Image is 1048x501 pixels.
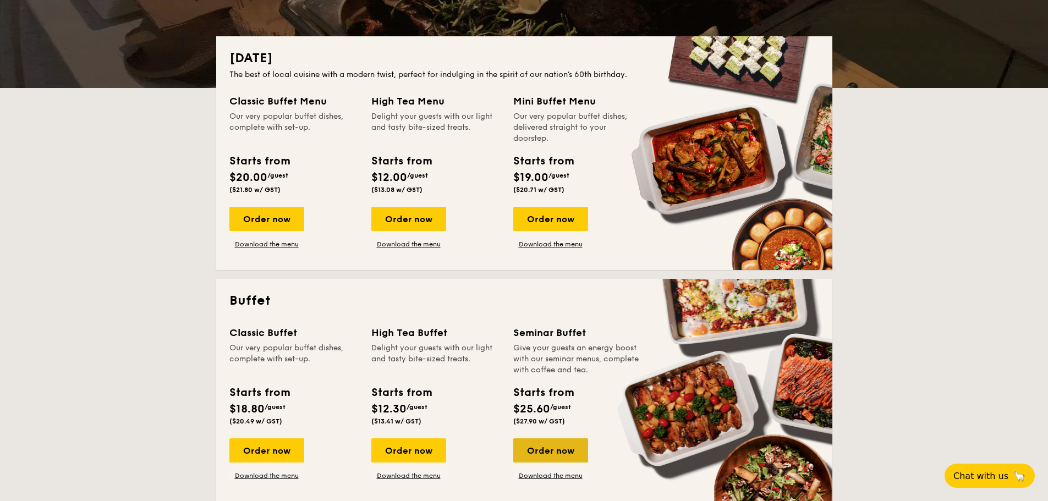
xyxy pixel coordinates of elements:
span: ($21.80 w/ GST) [229,186,281,194]
div: Delight your guests with our light and tasty bite-sized treats. [371,343,500,376]
span: $25.60 [513,403,550,416]
div: Mini Buffet Menu [513,93,642,109]
span: 🦙 [1013,470,1026,482]
span: Chat with us [953,471,1008,481]
span: /guest [265,403,286,411]
div: Starts from [229,384,289,401]
div: Starts from [371,384,431,401]
a: Download the menu [513,471,588,480]
div: Our very popular buffet dishes, delivered straight to your doorstep. [513,111,642,144]
span: ($13.08 w/ GST) [371,186,423,194]
div: Starts from [513,384,573,401]
a: Download the menu [371,471,446,480]
div: Order now [513,207,588,231]
button: Chat with us🦙 [945,464,1035,488]
div: Order now [371,438,446,463]
div: High Tea Menu [371,93,500,109]
a: Download the menu [229,240,304,249]
span: /guest [548,172,569,179]
div: Give your guests an energy boost with our seminar menus, complete with coffee and tea. [513,343,642,376]
div: Seminar Buffet [513,325,642,340]
span: ($20.49 w/ GST) [229,417,282,425]
div: The best of local cuisine with a modern twist, perfect for indulging in the spirit of our nation’... [229,69,819,80]
span: ($13.41 w/ GST) [371,417,421,425]
div: Our very popular buffet dishes, complete with set-up. [229,343,358,376]
a: Download the menu [229,471,304,480]
span: /guest [267,172,288,179]
span: $12.00 [371,171,407,184]
span: $18.80 [229,403,265,416]
div: Classic Buffet [229,325,358,340]
span: /guest [407,172,428,179]
div: Order now [513,438,588,463]
span: ($27.90 w/ GST) [513,417,565,425]
div: Order now [371,207,446,231]
a: Download the menu [513,240,588,249]
span: $19.00 [513,171,548,184]
div: High Tea Buffet [371,325,500,340]
h2: [DATE] [229,49,819,67]
div: Starts from [229,153,289,169]
span: $12.30 [371,403,407,416]
span: ($20.71 w/ GST) [513,186,564,194]
div: Order now [229,207,304,231]
span: /guest [550,403,571,411]
div: Order now [229,438,304,463]
span: /guest [407,403,427,411]
div: Starts from [513,153,573,169]
div: Our very popular buffet dishes, complete with set-up. [229,111,358,144]
span: $20.00 [229,171,267,184]
a: Download the menu [371,240,446,249]
h2: Buffet [229,292,819,310]
div: Classic Buffet Menu [229,93,358,109]
div: Starts from [371,153,431,169]
div: Delight your guests with our light and tasty bite-sized treats. [371,111,500,144]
